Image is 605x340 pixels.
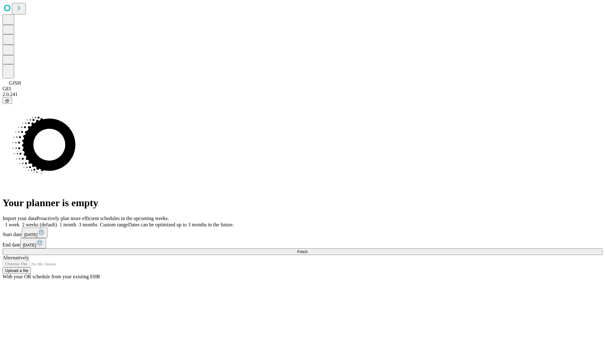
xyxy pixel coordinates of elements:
span: Proactively plan more efficient schedules in the upcoming weeks. [37,216,169,221]
button: Upload a file [3,267,31,274]
span: Custom range [100,222,128,227]
span: [DATE] [24,232,37,237]
button: @ [3,97,12,104]
span: Alternatively [3,255,29,260]
h1: Your planner is empty [3,197,602,209]
span: 1 week [5,222,20,227]
div: End date [3,238,602,248]
div: GEI [3,86,602,92]
button: Fetch [3,248,602,255]
span: Dates can be optimized up to 3 months in the future. [128,222,234,227]
button: [DATE] [22,228,48,238]
div: 2.0.241 [3,92,602,97]
span: Fetch [297,249,308,254]
span: 3 months [79,222,97,227]
span: Import your data [3,216,37,221]
span: [DATE] [23,243,36,247]
button: [DATE] [20,238,46,248]
span: With your OR schedule from your existing EHR [3,274,100,279]
span: 1 month [60,222,76,227]
span: @ [5,98,9,103]
span: GJSH [9,80,21,86]
div: Start date [3,228,602,238]
span: 2 weeks (default) [22,222,57,227]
